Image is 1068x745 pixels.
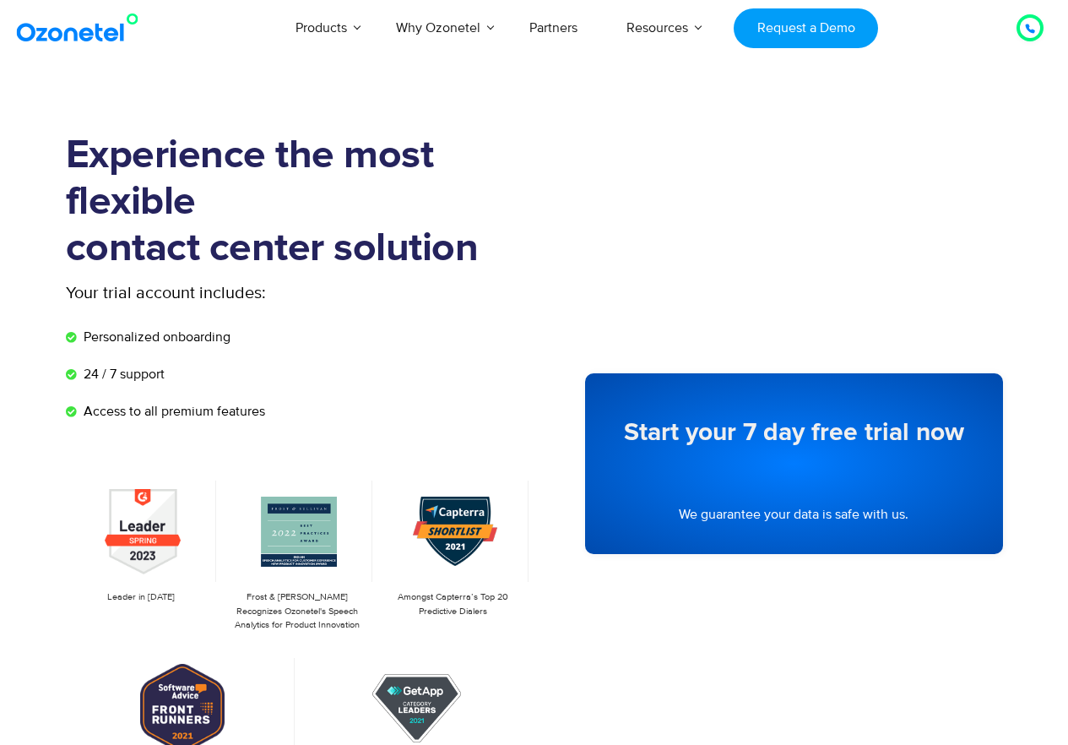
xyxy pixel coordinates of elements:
span: Access to all premium features [79,401,265,421]
h1: Experience the most flexible contact center solution [66,133,534,272]
p: Your trial account includes: [66,280,408,306]
p: Amongst Capterra’s Top 20 Predictive Dialers [386,590,520,618]
p: Leader in [DATE] [74,590,209,605]
p: Frost & [PERSON_NAME] Recognizes Ozonetel's Speech Analytics for Product Innovation [230,590,364,633]
span: 24 / 7 support [79,364,165,384]
h5: Start your 7 day free trial now [619,420,969,445]
a: Request a Demo [734,8,878,48]
a: We guarantee your data is safe with us. [679,504,908,525]
span: Personalized onboarding [79,327,230,347]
